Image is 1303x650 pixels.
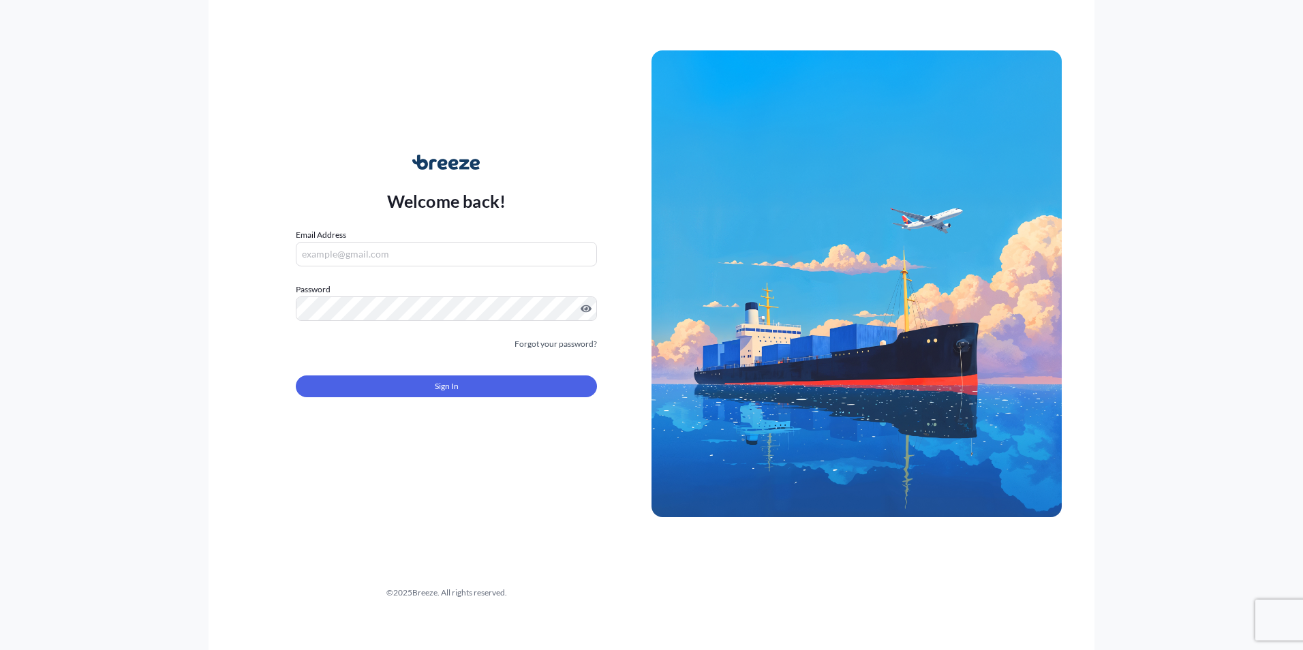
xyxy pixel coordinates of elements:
img: Ship illustration [651,50,1062,516]
p: Welcome back! [387,190,506,212]
button: Show password [581,303,592,314]
input: example@gmail.com [296,242,597,266]
label: Email Address [296,228,346,242]
button: Sign In [296,375,597,397]
label: Password [296,283,597,296]
div: © 2025 Breeze. All rights reserved. [241,586,651,600]
a: Forgot your password? [515,337,597,351]
span: Sign In [435,380,459,393]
